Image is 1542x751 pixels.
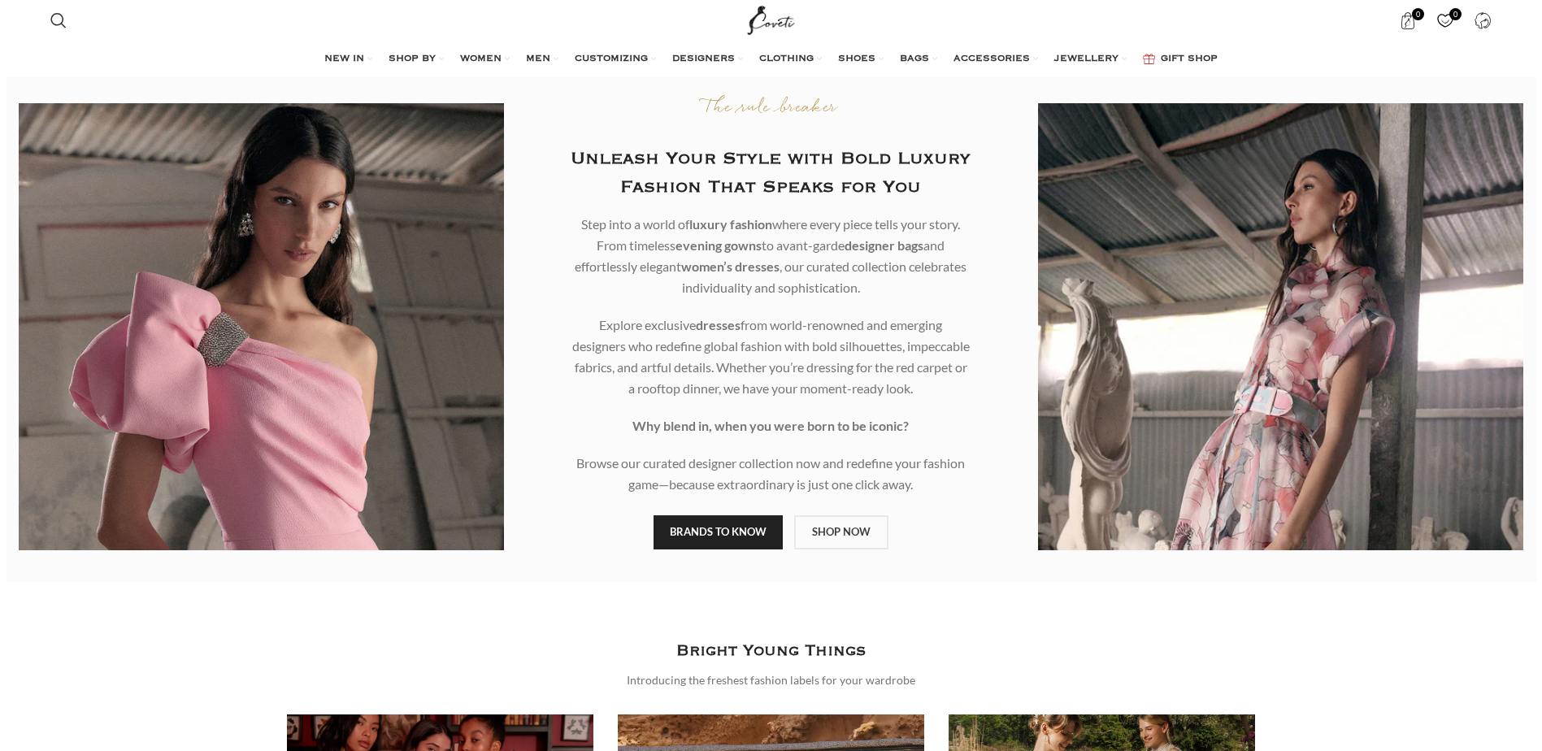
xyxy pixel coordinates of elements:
[1161,53,1218,66] span: GIFT SHOP
[526,53,550,66] span: MEN
[759,53,814,66] span: CLOTHING
[1429,4,1462,37] a: 0
[675,237,762,253] b: evening gowns
[528,97,1014,120] p: The rule breaker
[42,4,75,37] a: Search
[1054,43,1127,76] a: JEWELLERY
[1054,53,1118,66] span: JEWELLERY
[389,43,444,76] a: SHOP BY
[572,214,970,298] p: Step into a world of where every piece tells your story. From timeless to avant-garde and effortl...
[953,53,1030,66] span: ACCESSORIES
[389,53,436,66] span: SHOP BY
[845,237,923,253] b: designer bags
[572,453,970,495] p: Browse our curated designer collection now and redefine your fashion game—because extraordinary i...
[460,43,510,76] a: WOMEN
[838,53,875,66] span: SHOES
[572,315,970,399] p: Explore exclusive from world-renowned and emerging designers who redefine global fashion with bol...
[759,43,822,76] a: CLOTHING
[575,53,648,66] span: CUSTOMIZING
[794,515,888,549] a: SHOP NOW
[744,12,798,26] a: Site logo
[1143,43,1218,76] a: GIFT SHOP
[900,43,937,76] a: BAGS
[1143,54,1155,64] img: GiftBag
[324,53,364,66] span: NEW IN
[528,145,1014,202] h2: Unleash Your Style with Bold Luxury Fashion That Speaks for You
[838,43,884,76] a: SHOES
[42,43,1499,76] div: Main navigation
[324,43,372,76] a: NEW IN
[632,418,909,433] strong: Why blend in, when you were born to be iconic?
[681,258,780,274] b: women’s dresses
[1429,4,1462,37] div: My Wishlist
[1412,8,1424,20] span: 0
[654,515,783,549] a: BRANDS TO KNOW
[696,317,741,332] b: dresses
[526,43,558,76] a: MEN
[953,43,1038,76] a: ACCESSORIES
[1392,4,1425,37] a: 0
[575,43,656,76] a: CUSTOMIZING
[460,53,502,66] span: WOMEN
[689,216,772,232] b: luxury fashion
[676,639,866,664] h3: Bright Young Things
[672,43,743,76] a: DESIGNERS
[1449,8,1462,20] span: 0
[900,53,929,66] span: BAGS
[672,53,735,66] span: DESIGNERS
[627,671,915,689] div: Introducing the freshest fashion labels for your wardrobe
